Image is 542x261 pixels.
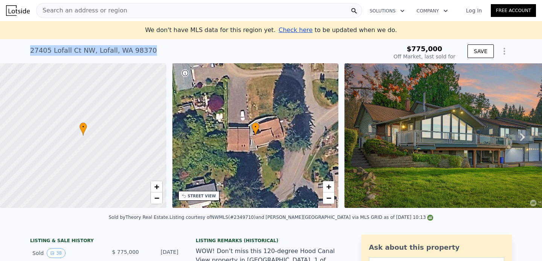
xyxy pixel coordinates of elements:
[154,193,159,203] span: −
[252,122,259,136] div: •
[406,45,442,53] span: $775,000
[112,249,139,255] span: $ 775,000
[30,238,181,245] div: LISTING & SALE HISTORY
[145,248,178,258] div: [DATE]
[169,215,433,220] div: Listing courtesy of NWMLS (#2349710) and [PERSON_NAME][GEOGRAPHIC_DATA] via MLS GRID as of [DATE]...
[364,4,411,18] button: Solutions
[323,181,334,192] a: Zoom in
[457,7,491,14] a: Log In
[491,4,536,17] a: Free Account
[47,248,65,258] button: View historical data
[279,26,312,34] span: Check here
[30,45,157,56] div: 27405 Lofall Ct NW , Lofall , WA 98370
[151,181,162,192] a: Zoom in
[79,124,87,130] span: •
[326,193,331,203] span: −
[79,122,87,136] div: •
[467,44,494,58] button: SAVE
[188,193,216,199] div: STREET VIEW
[32,248,99,258] div: Sold
[497,44,512,59] button: Show Options
[369,242,504,253] div: Ask about this property
[6,5,30,16] img: Lotside
[252,124,259,130] span: •
[394,53,455,60] div: Off Market, last sold for
[427,215,433,221] img: NWMLS Logo
[151,192,162,204] a: Zoom out
[196,238,346,244] div: Listing Remarks (Historical)
[326,182,331,191] span: +
[37,6,127,15] span: Search an address or region
[109,215,169,220] div: Sold by Theory Real Estate .
[279,26,397,35] div: to be updated when we do.
[154,182,159,191] span: +
[145,26,397,35] div: We don't have MLS data for this region yet.
[411,4,454,18] button: Company
[323,192,334,204] a: Zoom out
